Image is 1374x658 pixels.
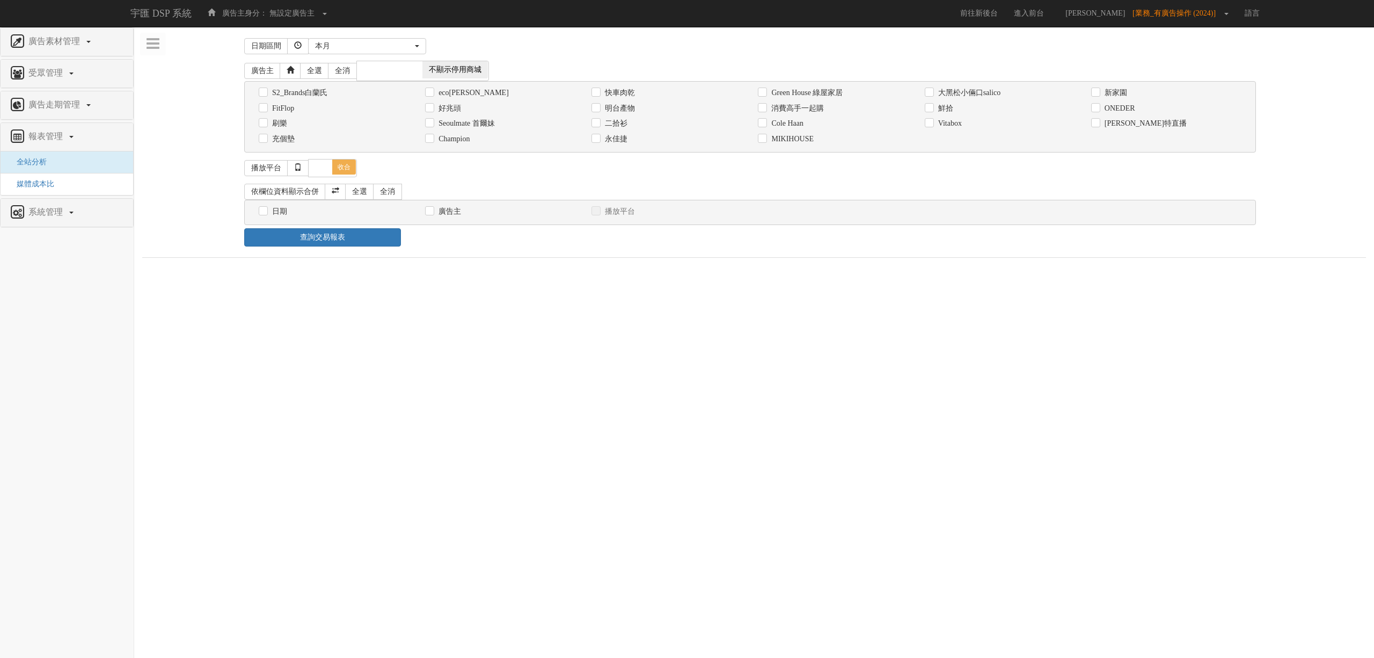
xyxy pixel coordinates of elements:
[602,118,627,129] label: 二拾衫
[422,61,488,78] span: 不顯示停用商城
[602,206,635,217] label: 播放平台
[26,37,85,46] span: 廣告素材管理
[373,184,402,200] a: 全消
[222,9,267,17] span: 廣告主身分：
[269,134,295,144] label: 充個墊
[9,158,47,166] a: 全站分析
[602,103,635,114] label: 明台產物
[244,228,401,247] a: 查詢交易報表
[269,103,294,114] label: FitFlop
[9,180,54,188] a: 媒體成本比
[9,65,125,82] a: 受眾管理
[936,103,953,114] label: 鮮拾
[1132,9,1221,17] span: [業務_有廣告操作 (2024)]
[26,132,68,141] span: 報表管理
[436,134,470,144] label: Champion
[9,204,125,221] a: 系統管理
[769,103,824,114] label: 消費高手一起購
[328,63,357,79] a: 全消
[769,134,814,144] label: MIKIHOUSE
[269,9,315,17] span: 無設定廣告主
[315,41,413,52] div: 本月
[436,118,495,129] label: Seoulmate 首爾妹
[602,134,627,144] label: 永佳捷
[436,206,461,217] label: 廣告主
[269,118,287,129] label: 刷樂
[1102,88,1127,98] label: 新家園
[1060,9,1130,17] span: [PERSON_NAME]
[9,97,125,114] a: 廣告走期管理
[1102,103,1135,114] label: ONEDER
[602,88,635,98] label: 快車肉乾
[269,88,327,98] label: S2_Brands白蘭氏
[436,103,461,114] label: 好兆頭
[769,118,803,129] label: Cole Haan
[269,206,287,217] label: 日期
[9,128,125,146] a: 報表管理
[26,100,85,109] span: 廣告走期管理
[936,118,962,129] label: Vitabox
[345,184,374,200] a: 全選
[936,88,1001,98] label: 大黑松小倆口salico
[308,38,426,54] button: 本月
[26,68,68,77] span: 受眾管理
[436,88,509,98] label: eco[PERSON_NAME]
[9,33,125,50] a: 廣告素材管理
[1102,118,1187,129] label: [PERSON_NAME]特直播
[26,207,68,216] span: 系統管理
[769,88,843,98] label: Green House 綠屋家居
[332,160,356,175] span: 收合
[300,63,329,79] a: 全選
